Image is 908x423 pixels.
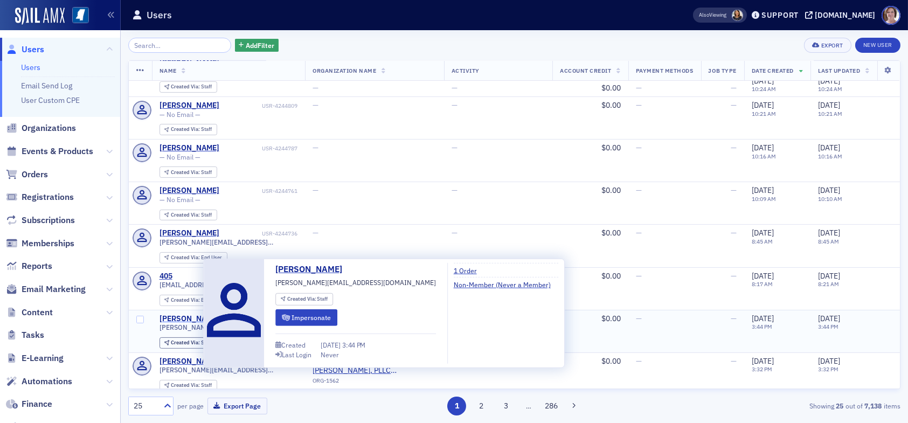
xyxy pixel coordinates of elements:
[160,67,177,74] span: Name
[160,228,219,238] div: [PERSON_NAME]
[752,365,772,373] time: 3:32 PM
[287,295,317,302] span: Created Via :
[313,83,318,93] span: —
[171,254,201,261] span: Created Via :
[818,67,860,74] span: Last Updated
[731,143,737,152] span: —
[21,95,80,105] a: User Custom CPE
[160,110,200,119] span: — No Email —
[818,185,840,195] span: [DATE]
[21,81,72,91] a: Email Send Log
[752,100,774,110] span: [DATE]
[171,127,212,133] div: Staff
[177,401,204,411] label: per page
[313,185,318,195] span: —
[731,314,737,323] span: —
[818,314,840,323] span: [DATE]
[275,309,337,326] button: Impersonate
[282,352,311,358] div: Last Login
[287,296,328,302] div: Staff
[752,152,776,160] time: 10:16 AM
[160,186,219,196] a: [PERSON_NAME]
[313,228,318,238] span: —
[452,100,458,110] span: —
[454,265,485,275] a: 1 Order
[752,280,773,288] time: 8:17 AM
[171,340,212,346] div: Staff
[472,397,491,415] button: 2
[171,383,212,389] div: Staff
[171,296,201,303] span: Created Via :
[761,10,799,20] div: Support
[22,260,52,272] span: Reports
[601,185,621,195] span: $0.00
[882,6,900,25] span: Profile
[321,341,342,349] span: [DATE]
[246,40,274,50] span: Add Filter
[160,272,172,281] div: 405
[6,44,44,56] a: Users
[542,397,560,415] button: 286
[171,255,222,261] div: End User
[22,191,74,203] span: Registrations
[6,214,75,226] a: Subscriptions
[235,39,279,52] button: AddFilter
[752,85,776,93] time: 10:24 AM
[834,401,845,411] strong: 25
[6,191,74,203] a: Registrations
[636,185,642,195] span: —
[6,376,72,387] a: Automations
[601,143,621,152] span: $0.00
[709,67,737,74] span: Job Type
[731,356,737,366] span: —
[22,352,64,364] span: E-Learning
[818,238,839,245] time: 8:45 AM
[6,329,44,341] a: Tasks
[818,365,838,373] time: 3:32 PM
[160,196,200,204] span: — No Email —
[560,67,611,74] span: Account Credit
[6,145,93,157] a: Events & Products
[521,401,536,411] span: …
[171,169,201,176] span: Created Via :
[171,126,201,133] span: Created Via :
[752,143,774,152] span: [DATE]
[731,271,737,281] span: —
[160,380,217,391] div: Created Via: Staff
[855,38,900,53] a: New User
[22,283,86,295] span: Email Marketing
[171,339,201,346] span: Created Via :
[128,38,231,53] input: Search…
[171,170,212,176] div: Staff
[601,271,621,281] span: $0.00
[313,377,436,388] div: ORG-1562
[752,238,773,245] time: 8:45 AM
[818,271,840,281] span: [DATE]
[452,67,480,74] span: Activity
[313,100,318,110] span: —
[636,100,642,110] span: —
[72,7,89,24] img: SailAMX
[207,398,267,414] button: Export Page
[731,83,737,93] span: —
[6,169,48,181] a: Orders
[15,8,65,25] a: SailAMX
[160,167,217,178] div: Created Via: Staff
[452,228,458,238] span: —
[65,7,89,25] a: View Homepage
[171,211,201,218] span: Created Via :
[221,145,297,152] div: USR-4244787
[815,10,875,20] div: [DOMAIN_NAME]
[601,228,621,238] span: $0.00
[454,280,559,289] a: Non-Member (Never a Member)
[731,228,737,238] span: —
[160,143,219,153] div: [PERSON_NAME]
[275,293,333,306] div: Created Via: Staff
[752,67,794,74] span: Date Created
[22,238,74,249] span: Memberships
[818,143,840,152] span: [DATE]
[342,341,365,349] span: 3:44 PM
[160,210,217,221] div: Created Via: Staff
[171,212,212,218] div: Staff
